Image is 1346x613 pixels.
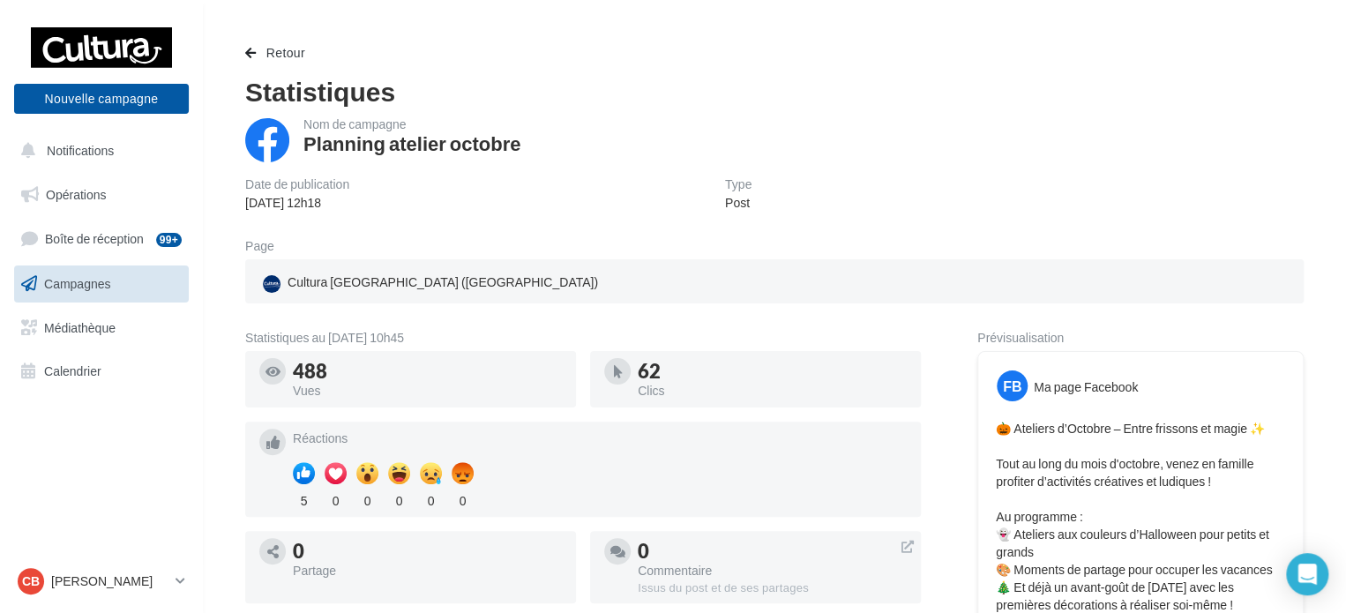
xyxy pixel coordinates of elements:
[293,542,562,561] div: 0
[14,564,189,598] a: CB [PERSON_NAME]
[156,233,182,247] div: 99+
[356,489,378,510] div: 0
[245,78,1304,104] div: Statistiques
[11,132,185,169] button: Notifications
[11,220,192,258] a: Boîte de réception99+
[44,276,111,291] span: Campagnes
[22,572,40,590] span: CB
[293,362,562,381] div: 488
[44,319,116,334] span: Médiathèque
[293,385,562,397] div: Vues
[11,265,192,303] a: Campagnes
[11,310,192,347] a: Médiathèque
[45,231,144,246] span: Boîte de réception
[303,118,520,131] div: Nom de campagne
[47,143,114,158] span: Notifications
[303,134,520,153] div: Planning atelier octobre
[245,194,349,212] div: [DATE] 12h18
[259,270,602,296] a: Cultura [GEOGRAPHIC_DATA] ([GEOGRAPHIC_DATA])
[11,353,192,390] a: Calendrier
[725,194,752,212] div: Post
[11,176,192,213] a: Opérations
[388,489,410,510] div: 0
[266,45,305,60] span: Retour
[977,332,1304,344] div: Prévisualisation
[638,580,907,596] div: Issus du post et de ses partages
[638,362,907,381] div: 62
[293,564,562,577] div: Partage
[293,489,315,510] div: 5
[293,432,907,445] div: Réactions
[638,385,907,397] div: Clics
[325,489,347,510] div: 0
[638,564,907,577] div: Commentaire
[14,84,189,114] button: Nouvelle campagne
[46,187,106,202] span: Opérations
[1034,378,1138,396] div: Ma page Facebook
[259,270,602,296] div: Cultura [GEOGRAPHIC_DATA] ([GEOGRAPHIC_DATA])
[638,542,907,561] div: 0
[245,332,921,344] div: Statistiques au [DATE] 10h45
[1286,553,1328,595] div: Open Intercom Messenger
[245,240,288,252] div: Page
[44,363,101,378] span: Calendrier
[245,42,312,64] button: Retour
[997,370,1028,401] div: FB
[245,178,349,191] div: Date de publication
[725,178,752,191] div: Type
[51,572,168,590] p: [PERSON_NAME]
[420,489,442,510] div: 0
[452,489,474,510] div: 0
